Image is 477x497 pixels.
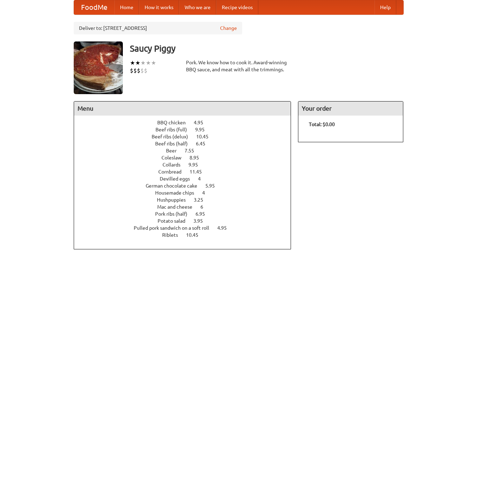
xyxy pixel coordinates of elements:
[158,218,192,224] span: Potato salad
[186,59,291,73] div: Pork. We know how to cook it. Award-winning BBQ sauce, and meat with all the trimmings.
[152,134,221,139] a: Beef ribs (delux) 10.45
[157,197,193,203] span: Hushpuppies
[158,169,215,175] a: Cornbread 11.45
[179,0,216,14] a: Who we are
[158,218,216,224] a: Potato salad 3.95
[135,59,140,67] li: ★
[74,102,291,116] h4: Menu
[298,102,403,116] h4: Your order
[155,127,218,132] a: Beef ribs (full) 9.95
[140,59,146,67] li: ★
[202,190,212,196] span: 4
[146,59,151,67] li: ★
[205,183,222,189] span: 5.95
[161,155,188,161] span: Coleslaw
[160,176,214,182] a: Devilled eggs 4
[155,211,194,217] span: Pork ribs (half)
[163,162,187,168] span: Collards
[146,183,228,189] a: German chocolate cake 5.95
[133,67,137,74] li: $
[155,141,195,146] span: Beef ribs (half)
[194,197,210,203] span: 3.25
[196,211,212,217] span: 6.95
[200,204,210,210] span: 6
[155,190,218,196] a: Housemade chips 4
[196,134,216,139] span: 10.45
[157,204,199,210] span: Mac and cheese
[151,59,156,67] li: ★
[161,155,212,161] a: Coleslaw 8.95
[166,148,207,153] a: Beer 7.55
[137,67,140,74] li: $
[162,232,185,238] span: Riblets
[152,134,195,139] span: Beef ribs (delux)
[216,0,258,14] a: Recipe videos
[146,183,204,189] span: German chocolate cake
[157,120,216,125] a: BBQ chicken 4.95
[130,41,404,55] h3: Saucy Piggy
[166,148,184,153] span: Beer
[74,0,114,14] a: FoodMe
[190,169,209,175] span: 11.45
[74,41,123,94] img: angular.jpg
[193,218,210,224] span: 3.95
[140,67,144,74] li: $
[114,0,139,14] a: Home
[158,169,188,175] span: Cornbread
[144,67,147,74] li: $
[155,211,218,217] a: Pork ribs (half) 6.95
[195,127,212,132] span: 9.95
[155,141,218,146] a: Beef ribs (half) 6.45
[162,232,211,238] a: Riblets 10.45
[198,176,208,182] span: 4
[157,120,193,125] span: BBQ chicken
[188,162,205,168] span: 9.95
[157,204,216,210] a: Mac and cheese 6
[134,225,216,231] span: Pulled pork sandwich on a soft roll
[186,232,205,238] span: 10.45
[139,0,179,14] a: How it works
[190,155,206,161] span: 8.95
[196,141,212,146] span: 6.45
[130,67,133,74] li: $
[130,59,135,67] li: ★
[134,225,240,231] a: Pulled pork sandwich on a soft roll 4.95
[74,22,242,34] div: Deliver to: [STREET_ADDRESS]
[220,25,237,32] a: Change
[194,120,210,125] span: 4.95
[309,122,335,127] b: Total: $0.00
[217,225,234,231] span: 4.95
[185,148,201,153] span: 7.55
[160,176,197,182] span: Devilled eggs
[375,0,396,14] a: Help
[155,127,194,132] span: Beef ribs (full)
[157,197,216,203] a: Hushpuppies 3.25
[155,190,201,196] span: Housemade chips
[163,162,211,168] a: Collards 9.95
